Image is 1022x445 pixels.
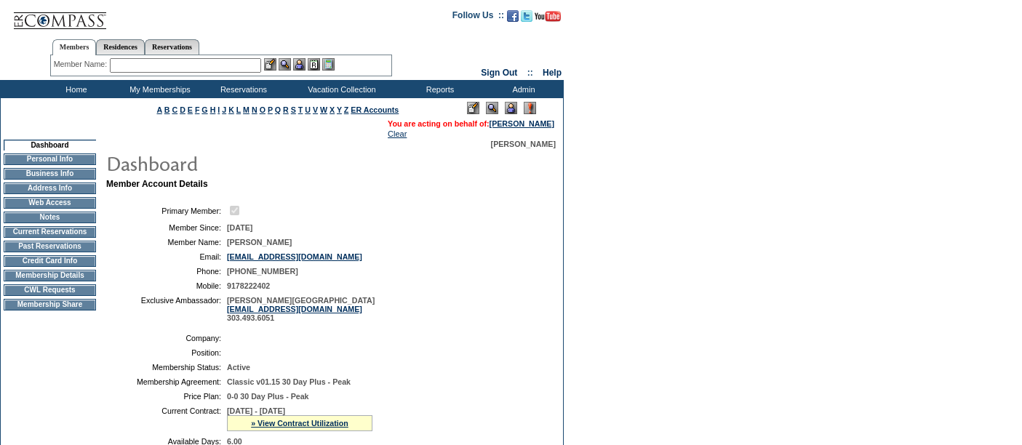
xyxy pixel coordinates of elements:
a: X [330,105,335,114]
td: Membership Agreement: [112,377,221,386]
a: H [210,105,216,114]
a: Sign Out [481,68,517,78]
a: L [236,105,241,114]
a: T [298,105,303,114]
span: [PHONE_NUMBER] [227,267,298,276]
a: U [305,105,311,114]
td: Personal Info [4,153,96,165]
td: Member Name: [112,238,221,246]
td: CWL Requests [4,284,96,296]
a: M [243,105,249,114]
td: Dashboard [4,140,96,151]
a: K [228,105,234,114]
td: My Memberships [116,80,200,98]
a: I [217,105,220,114]
a: ER Accounts [351,105,399,114]
a: Subscribe to our YouTube Channel [535,15,561,23]
span: [PERSON_NAME] [227,238,292,246]
a: A [157,105,162,114]
td: Past Reservations [4,241,96,252]
span: :: [527,68,533,78]
a: Help [543,68,562,78]
img: Subscribe to our YouTube Channel [535,11,561,22]
a: R [283,105,289,114]
img: Impersonate [505,102,517,114]
img: pgTtlDashboard.gif [105,148,396,177]
td: Credit Card Info [4,255,96,267]
img: Follow us on Twitter [521,10,532,22]
img: Log Concern/Member Elevation [524,102,536,114]
span: [PERSON_NAME] [491,140,556,148]
img: b_calculator.gif [322,58,335,71]
img: Impersonate [293,58,306,71]
a: Members [52,39,97,55]
td: Home [33,80,116,98]
b: Member Account Details [106,179,208,189]
img: View Mode [486,102,498,114]
a: Y [337,105,342,114]
a: Residences [96,39,145,55]
td: Membership Details [4,270,96,281]
td: Reservations [200,80,284,98]
a: G [201,105,207,114]
td: Web Access [4,197,96,209]
td: Reports [396,80,480,98]
a: [EMAIL_ADDRESS][DOMAIN_NAME] [227,252,362,261]
a: B [164,105,170,114]
img: View [279,58,291,71]
td: Primary Member: [112,204,221,217]
td: Phone: [112,267,221,276]
span: [PERSON_NAME][GEOGRAPHIC_DATA] 303.493.6051 [227,296,375,322]
span: 9178222402 [227,281,270,290]
a: Q [275,105,281,114]
td: Business Info [4,168,96,180]
a: J [222,105,226,114]
span: Classic v01.15 30 Day Plus - Peak [227,377,351,386]
a: P [268,105,273,114]
td: Current Reservations [4,226,96,238]
td: Email: [112,252,221,261]
div: Member Name: [54,58,110,71]
a: [PERSON_NAME] [490,119,554,128]
td: Member Since: [112,223,221,232]
a: F [195,105,200,114]
td: Exclusive Ambassador: [112,296,221,322]
a: V [313,105,318,114]
a: Z [344,105,349,114]
a: S [291,105,296,114]
td: Position: [112,348,221,357]
span: You are acting on behalf of: [388,119,554,128]
td: Company: [112,334,221,342]
span: 0-0 30 Day Plus - Peak [227,392,309,401]
td: Notes [4,212,96,223]
a: C [172,105,177,114]
td: Follow Us :: [452,9,504,26]
a: Become our fan on Facebook [507,15,519,23]
span: [DATE] [227,223,252,232]
a: Reservations [145,39,199,55]
a: Follow us on Twitter [521,15,532,23]
a: Clear [388,129,407,138]
td: Price Plan: [112,392,221,401]
img: Become our fan on Facebook [507,10,519,22]
td: Membership Status: [112,363,221,372]
span: [DATE] - [DATE] [227,406,285,415]
img: Reservations [308,58,320,71]
a: N [252,105,258,114]
img: b_edit.gif [264,58,276,71]
img: Edit Mode [467,102,479,114]
a: » View Contract Utilization [251,419,348,428]
td: Membership Share [4,299,96,310]
a: O [260,105,266,114]
td: Vacation Collection [284,80,396,98]
td: Address Info [4,183,96,194]
a: E [188,105,193,114]
td: Admin [480,80,564,98]
td: Mobile: [112,281,221,290]
span: Active [227,363,250,372]
a: D [180,105,185,114]
a: [EMAIL_ADDRESS][DOMAIN_NAME] [227,305,362,313]
td: Current Contract: [112,406,221,431]
a: W [320,105,327,114]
